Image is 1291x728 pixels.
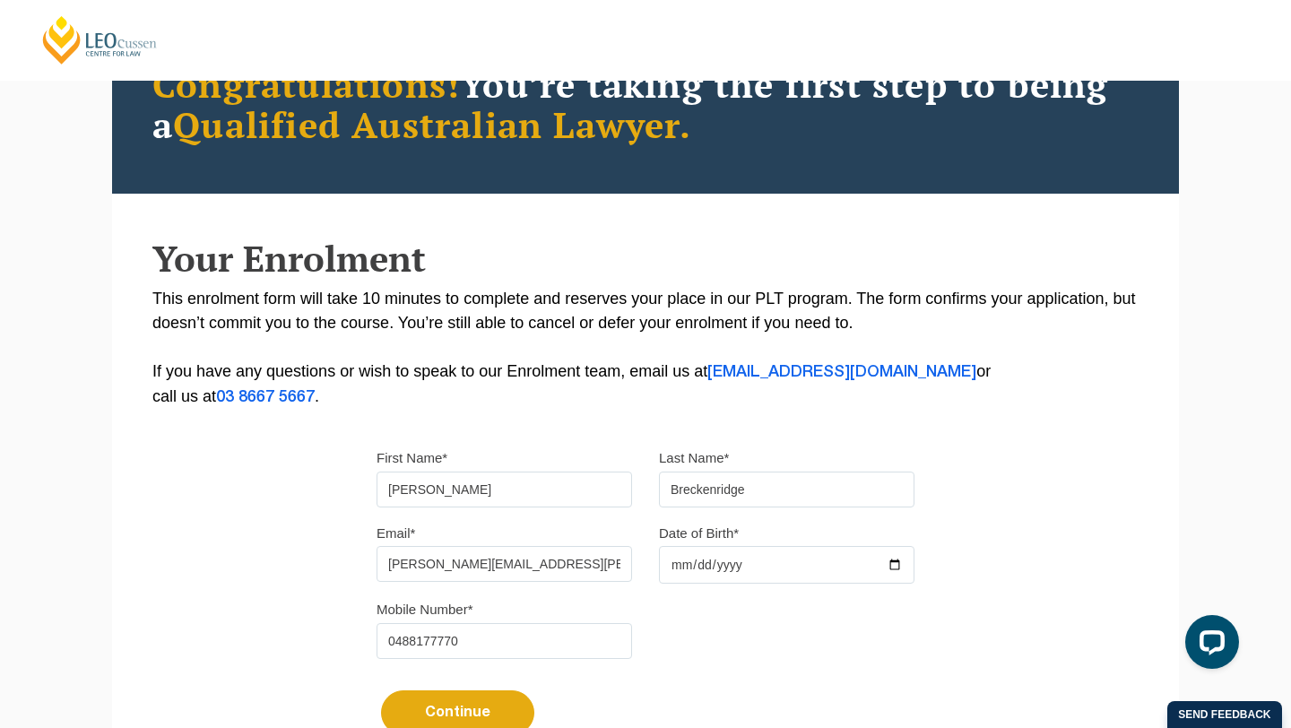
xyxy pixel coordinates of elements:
label: First Name* [377,449,447,467]
p: This enrolment form will take 10 minutes to complete and reserves your place in our PLT program. ... [152,287,1139,410]
h2: You’re taking the first step to being a [152,64,1139,144]
a: [PERSON_NAME] Centre for Law [40,14,160,65]
span: Congratulations! [152,60,460,108]
a: 03 8667 5667 [216,390,315,404]
a: [EMAIL_ADDRESS][DOMAIN_NAME] [707,365,976,379]
span: Qualified Australian Lawyer. [173,100,691,148]
label: Last Name* [659,449,729,467]
input: Email [377,546,632,582]
input: Last name [659,472,914,507]
iframe: LiveChat chat widget [1171,608,1246,683]
input: First name [377,472,632,507]
input: Mobile Number [377,623,632,659]
h2: Your Enrolment [152,238,1139,278]
label: Email* [377,524,415,542]
label: Date of Birth* [659,524,739,542]
label: Mobile Number* [377,601,473,619]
